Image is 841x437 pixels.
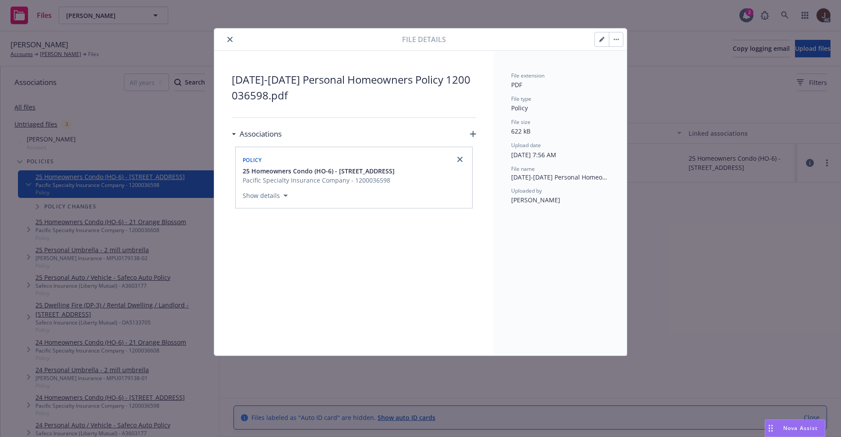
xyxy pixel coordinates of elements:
span: PDF [511,81,522,89]
span: Policy [511,104,528,112]
span: File name [511,165,535,173]
span: Nova Assist [783,424,818,432]
span: Policy [243,156,262,164]
span: [DATE] 7:56 AM [511,151,556,159]
span: File extension [511,72,544,79]
button: 25 Homeowners Condo (HO-6) - [STREET_ADDRESS] [243,166,395,176]
span: Uploaded by [511,187,542,194]
a: close [455,154,465,165]
span: [DATE]-[DATE] Personal Homeowners Policy 1200036598.pdf [232,72,476,103]
span: 622 kB [511,127,530,135]
span: Pacific Specialty Insurance Company - 1200036598 [243,176,395,185]
div: Drag to move [765,420,776,437]
h3: Associations [240,128,282,140]
button: close [225,34,235,45]
span: [DATE]-[DATE] Personal Homeowners Policy 1200036598.pdf [511,173,609,182]
button: Nova Assist [765,419,825,437]
span: Upload date [511,141,541,149]
div: Associations [232,128,282,140]
span: File size [511,118,530,126]
button: Show details [239,190,291,201]
span: File details [402,34,446,45]
span: File type [511,95,531,102]
span: [PERSON_NAME] [511,196,560,204]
